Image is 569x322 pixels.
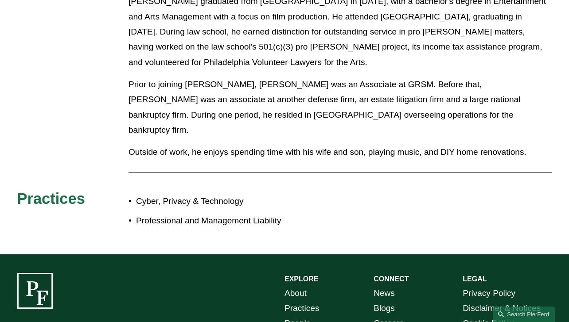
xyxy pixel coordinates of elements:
a: Practices [284,301,319,316]
p: Cyber, Privacy & Technology [136,194,284,209]
strong: EXPLORE [284,275,318,283]
span: Practices [17,190,85,207]
p: Prior to joining [PERSON_NAME], [PERSON_NAME] was an Associate at GRSM. Before that, [PERSON_NAME... [129,77,552,138]
a: About [284,286,307,301]
a: Blogs [374,301,395,316]
p: Outside of work, he enjoys spending time with his wife and son, playing music, and DIY home renov... [129,145,552,160]
a: Privacy Policy [463,286,515,301]
a: News [374,286,395,301]
a: Disclaimer & Notices [463,301,541,316]
strong: CONNECT [374,275,409,283]
strong: LEGAL [463,275,487,283]
p: Professional and Management Liability [136,213,284,228]
a: Search this site [493,307,555,322]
